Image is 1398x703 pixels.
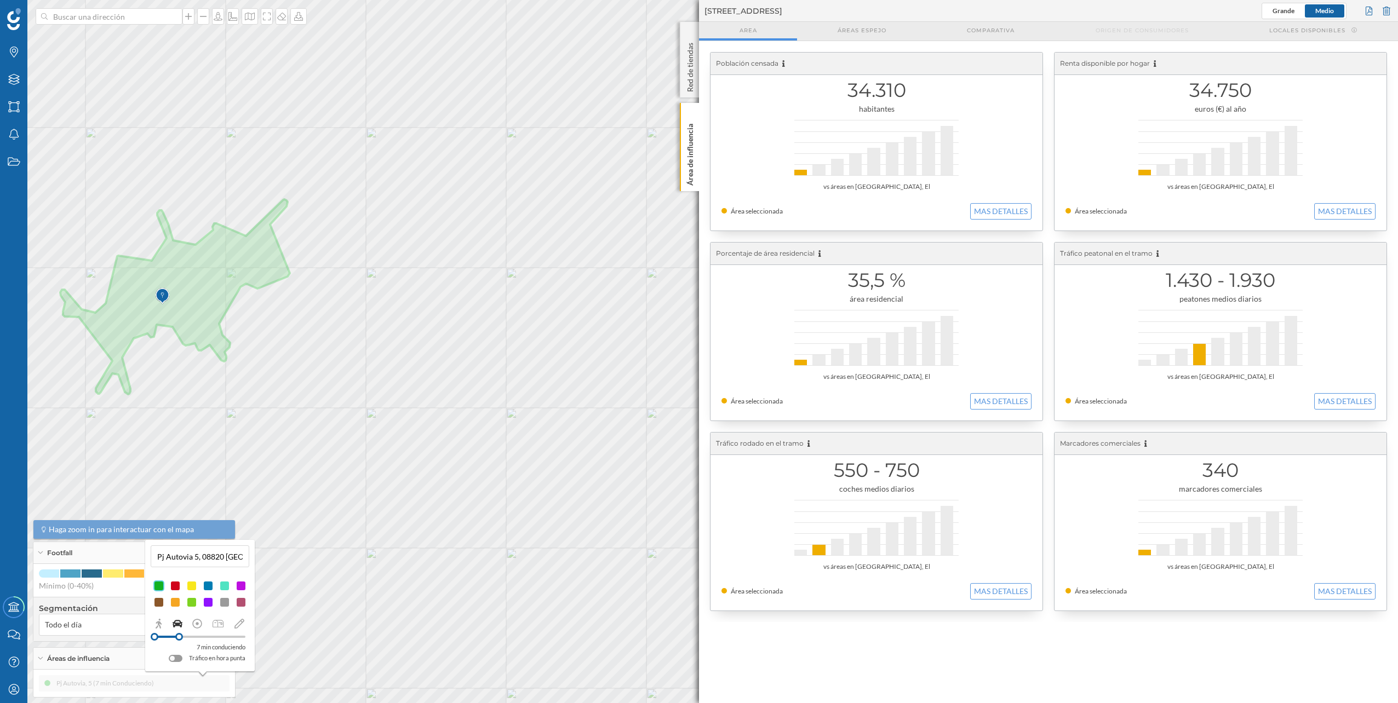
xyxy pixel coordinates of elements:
div: vs áreas en [GEOGRAPHIC_DATA], El [721,371,1032,382]
h1: 34.750 [1065,80,1376,101]
div: Tráfico rodado en el tramo [711,433,1042,455]
div: Renta disponible por hogar [1055,53,1386,75]
button: MAS DETALLES [970,583,1032,600]
button: MAS DETALLES [1314,203,1376,220]
span: Haga zoom in para interactuar con el mapa [49,524,194,535]
span: Comparativa [967,26,1015,34]
span: Medio [1315,7,1334,15]
p: Red de tiendas [685,38,696,92]
span: Locales disponibles [1269,26,1345,34]
h1: 35,5 % [721,270,1032,291]
span: Área seleccionada [1075,587,1127,595]
img: Geoblink Logo [7,8,21,30]
div: marcadores comerciales [1065,483,1376,494]
p: 7 min conduciendo [197,642,245,653]
p: Área de influencia [685,119,696,186]
label: Tráfico en hora punta [189,653,245,664]
h4: Segmentación [39,603,230,614]
button: MAS DETALLES [970,203,1032,220]
div: vs áreas en [GEOGRAPHIC_DATA], El [721,181,1032,192]
div: vs áreas en [GEOGRAPHIC_DATA], El [1065,561,1376,572]
div: Población censada [711,53,1042,75]
h1: 1.430 - 1.930 [1065,270,1376,291]
h1: 550 - 750 [721,460,1032,481]
span: Footfall [47,548,72,558]
span: Soporte [22,8,61,18]
span: Mínimo (0-40%) [39,580,94,591]
span: Origen de consumidores [1096,26,1189,34]
span: Grande [1273,7,1294,15]
button: MAS DETALLES [1314,583,1376,600]
span: [STREET_ADDRESS] [704,5,782,16]
span: Área seleccionada [1075,207,1127,215]
span: Área seleccionada [731,207,783,215]
span: Área seleccionada [731,397,783,405]
div: habitantes [721,103,1032,114]
div: peatones medios diarios [1065,293,1376,304]
h1: 34.310 [721,80,1032,101]
div: vs áreas en [GEOGRAPHIC_DATA], El [1065,371,1376,382]
span: Área seleccionada [1075,397,1127,405]
div: vs áreas en [GEOGRAPHIC_DATA], El [721,561,1032,572]
div: coches medios diarios [721,483,1032,494]
div: Tráfico peatonal en el tramo [1055,243,1386,265]
img: Marker [156,285,169,307]
button: MAS DETALLES [970,393,1032,410]
span: Áreas espejo [838,26,886,34]
div: Marcadores comerciales [1055,433,1386,455]
h1: 340 [1065,460,1376,481]
div: vs áreas en [GEOGRAPHIC_DATA], El [1065,181,1376,192]
div: euros (€) al año [1065,103,1376,114]
span: Area [740,26,757,34]
div: Porcentaje de área residencial [711,243,1042,265]
div: área residencial [721,293,1032,304]
span: Área seleccionada [731,587,783,595]
button: MAS DETALLES [1314,393,1376,410]
span: Todo el día [45,619,82,630]
span: Áreas de influencia [47,654,110,664]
